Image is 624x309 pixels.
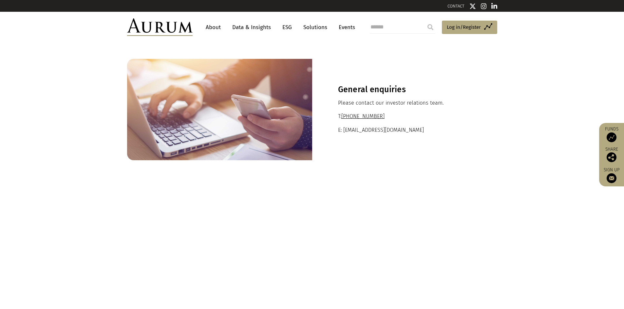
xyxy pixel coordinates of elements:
[602,147,621,162] div: Share
[300,21,331,33] a: Solutions
[447,23,481,31] span: Log in/Register
[469,3,476,9] img: Twitter icon
[442,21,497,34] a: Log in/Register
[491,3,497,9] img: Linkedin icon
[602,126,621,142] a: Funds
[338,99,471,107] p: Please contact our investor relations team.
[229,21,274,33] a: Data & Insights
[279,21,295,33] a: ESG
[607,152,616,162] img: Share this post
[338,85,471,94] h3: General enquiries
[607,173,616,183] img: Sign up to our newsletter
[424,21,437,34] input: Submit
[602,167,621,183] a: Sign up
[338,112,390,121] div: T:
[447,4,464,9] a: CONTACT
[202,21,224,33] a: About
[127,18,193,36] img: Aurum
[607,132,616,142] img: Access Funds
[341,113,390,119] a: [PHONE_NUMBER]
[481,3,487,9] img: Instagram icon
[335,21,355,33] a: Events
[338,126,471,134] p: E: [EMAIL_ADDRESS][DOMAIN_NAME]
